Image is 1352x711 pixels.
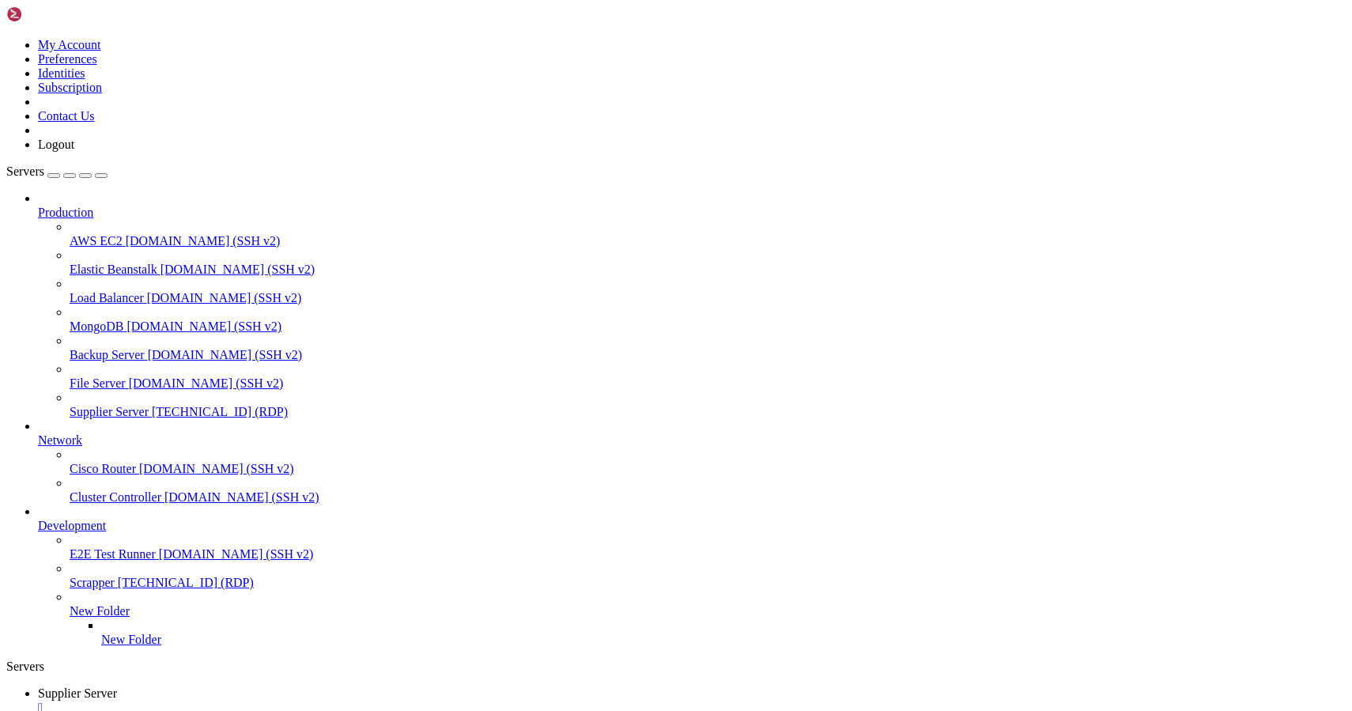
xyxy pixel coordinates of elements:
[70,547,156,561] span: E2E Test Runner
[6,165,108,178] a: Servers
[70,305,1346,334] li: MongoDB [DOMAIN_NAME] (SSH v2)
[38,519,1346,533] a: Development
[38,191,1346,419] li: Production
[70,248,1346,277] li: Elastic Beanstalk [DOMAIN_NAME] (SSH v2)
[70,576,1346,590] a: Scrapper [TECHNICAL_ID] (RDP)
[70,263,157,276] span: Elastic Beanstalk
[70,405,149,418] span: Supplier Server
[70,533,1346,562] li: E2E Test Runner [DOMAIN_NAME] (SSH v2)
[38,52,97,66] a: Preferences
[101,633,1346,647] a: New Folder
[126,234,281,248] span: [DOMAIN_NAME] (SSH v2)
[38,206,93,219] span: Production
[101,618,1346,647] li: New Folder
[38,109,95,123] a: Contact Us
[70,362,1346,391] li: File Server [DOMAIN_NAME] (SSH v2)
[38,519,106,532] span: Development
[70,376,1346,391] a: File Server [DOMAIN_NAME] (SSH v2)
[38,138,74,151] a: Logout
[139,462,294,475] span: [DOMAIN_NAME] (SSH v2)
[147,291,302,304] span: [DOMAIN_NAME] (SSH v2)
[6,6,97,22] img: Shellngn
[127,320,281,333] span: [DOMAIN_NAME] (SSH v2)
[38,433,1346,448] a: Network
[70,263,1346,277] a: Elastic Beanstalk [DOMAIN_NAME] (SSH v2)
[70,490,1346,505] a: Cluster Controller [DOMAIN_NAME] (SSH v2)
[70,277,1346,305] li: Load Balancer [DOMAIN_NAME] (SSH v2)
[70,234,123,248] span: AWS EC2
[38,38,101,51] a: My Account
[70,462,1346,476] a: Cisco Router [DOMAIN_NAME] (SSH v2)
[38,66,85,80] a: Identities
[70,462,136,475] span: Cisco Router
[101,633,161,646] span: New Folder
[6,660,1346,674] div: Servers
[70,590,1346,647] li: New Folder
[161,263,315,276] span: [DOMAIN_NAME] (SSH v2)
[70,604,130,618] span: New Folder
[118,576,254,589] span: [TECHNICAL_ID] (RDP)
[38,419,1346,505] li: Network
[38,433,82,447] span: Network
[70,291,144,304] span: Load Balancer
[164,490,319,504] span: [DOMAIN_NAME] (SSH v2)
[152,405,288,418] span: [TECHNICAL_ID] (RDP)
[70,320,1346,334] a: MongoDB [DOMAIN_NAME] (SSH v2)
[70,547,1346,562] a: E2E Test Runner [DOMAIN_NAME] (SSH v2)
[129,376,284,390] span: [DOMAIN_NAME] (SSH v2)
[70,604,1346,618] a: New Folder
[38,505,1346,647] li: Development
[70,376,126,390] span: File Server
[70,220,1346,248] li: AWS EC2 [DOMAIN_NAME] (SSH v2)
[70,348,1346,362] a: Backup Server [DOMAIN_NAME] (SSH v2)
[70,334,1346,362] li: Backup Server [DOMAIN_NAME] (SSH v2)
[70,348,145,361] span: Backup Server
[70,391,1346,419] li: Supplier Server [TECHNICAL_ID] (RDP)
[38,81,102,94] a: Subscription
[38,686,117,700] span: Supplier Server
[70,476,1346,505] li: Cluster Controller [DOMAIN_NAME] (SSH v2)
[148,348,303,361] span: [DOMAIN_NAME] (SSH v2)
[70,234,1346,248] a: AWS EC2 [DOMAIN_NAME] (SSH v2)
[6,165,44,178] span: Servers
[70,490,161,504] span: Cluster Controller
[70,405,1346,419] a: Supplier Server [TECHNICAL_ID] (RDP)
[70,562,1346,590] li: Scrapper [TECHNICAL_ID] (RDP)
[159,547,314,561] span: [DOMAIN_NAME] (SSH v2)
[70,576,115,589] span: Scrapper
[70,448,1346,476] li: Cisco Router [DOMAIN_NAME] (SSH v2)
[70,291,1346,305] a: Load Balancer [DOMAIN_NAME] (SSH v2)
[38,206,1346,220] a: Production
[70,320,123,333] span: MongoDB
